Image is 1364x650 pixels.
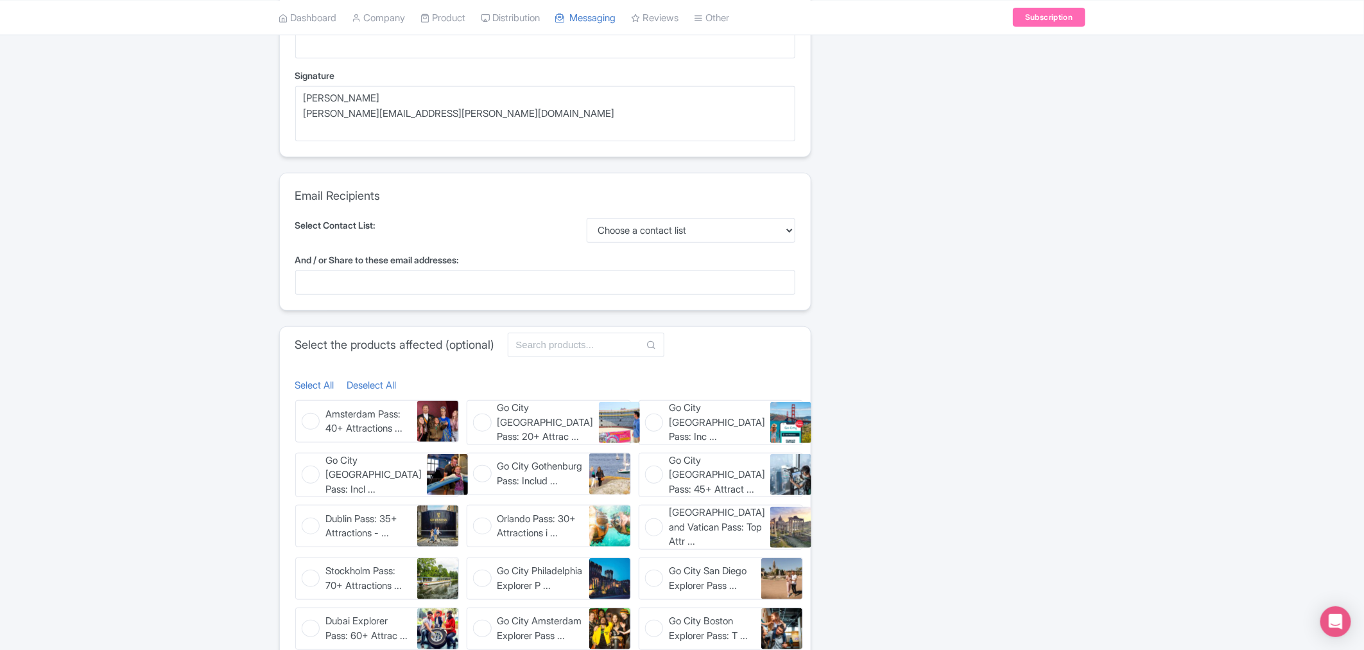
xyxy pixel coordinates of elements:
img: Go City Madrid Pass: 20+ Attractions - Includes Prado Museum [599,402,640,443]
span: Signature [295,70,335,81]
h3: Email Recipients [295,189,795,203]
span: Go City Philadelphia Explorer Pass: 3 to 7 Top Attractions [497,564,584,593]
img: Go City San Francisco Pass: Includes 25+ Top Attractions [770,402,811,443]
span: Go City Philadelphia Pass: Includes 35+ Top Attractions [325,453,422,497]
img: Go City Gothenburg Pass: Includes 20+ Top Attractions [589,453,630,495]
span: Go City Amsterdam Explorer Pass: Tickets to 3-7 Attractions [497,614,584,643]
textarea: [PERSON_NAME] [PERSON_NAME][EMAIL_ADDRESS][PERSON_NAME][DOMAIN_NAME] [295,86,795,141]
span: Amsterdam Pass: 40+ Attractions - Includes Rijksmuseum [325,407,412,436]
img: Go City San Diego Explorer Pass: Tickets to 2-7 Attractions [761,558,802,599]
span: Go City Madrid Pass: 20+ Attractions - Includes Prado Museum [497,401,594,444]
span: Rome and Vatican Pass: Top Attractions including Colosseum [669,505,765,549]
span: Go City Gothenburg Pass: Includes 20+ Top Attractions [497,459,584,488]
span: Dublin Pass: 35+ Attractions - Includes Guinness Storehouse [325,512,412,541]
img: Go City Philadelphia Explorer Pass: 3 to 7 Top Attractions [589,558,630,599]
img: Amsterdam Pass: 40+ Attractions - Includes Rijksmuseum [417,401,458,442]
a: Select All [295,379,334,391]
span: Stockholm Pass: 70+ Attractions including Vasa Museum [325,564,412,593]
h3: Select the products affected (optional) [295,338,495,352]
img: Go City Philadelphia Pass: Includes 35+ Top Attractions [427,454,468,495]
div: Open Intercom Messenger [1320,606,1351,637]
img: Rome and Vatican Pass: Top Attractions including Colosseum [770,507,811,548]
a: Subscription [1013,8,1085,27]
span: And / or Share to these email addresses: [295,254,460,265]
img: Go City Boston Explorer Pass: Tickets for 2 to 5 Attractions [761,608,802,649]
span: Go City San Francisco Pass: Includes 25+ Top Attractions [669,401,765,444]
img: Dublin Pass: 35+ Attractions - Includes Guinness Storehouse [417,505,458,547]
span: Dubai Explorer Pass: 60+ Attractions - Includes IMG Worlds [325,614,412,643]
span: Orlando Pass: 30+ Attractions including LEGOLAND® Florida [497,512,584,541]
span: Go City Dubai Pass: 45+ Attractions - Includes Burj Khalifa [669,453,765,497]
img: Stockholm Pass: 70+ Attractions including Vasa Museum [417,558,458,599]
input: Search products... [508,333,664,357]
span: Go City Boston Explorer Pass: Tickets for 2 to 5 Attractions [669,614,755,643]
img: Go City Amsterdam Explorer Pass: Tickets to 3-7 Attractions [589,608,630,649]
img: Go City Dubai Pass: 45+ Attractions - Includes Burj Khalifa [770,454,811,495]
img: Orlando Pass: 30+ Attractions including LEGOLAND® Florida [589,505,630,547]
span: Go City San Diego Explorer Pass: Tickets to 2-7 Attractions [669,564,755,593]
label: Select Contact List: [295,218,376,239]
img: Dubai Explorer Pass: 60+ Attractions - Includes IMG Worlds [417,608,458,649]
a: Deselect All [347,379,397,391]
